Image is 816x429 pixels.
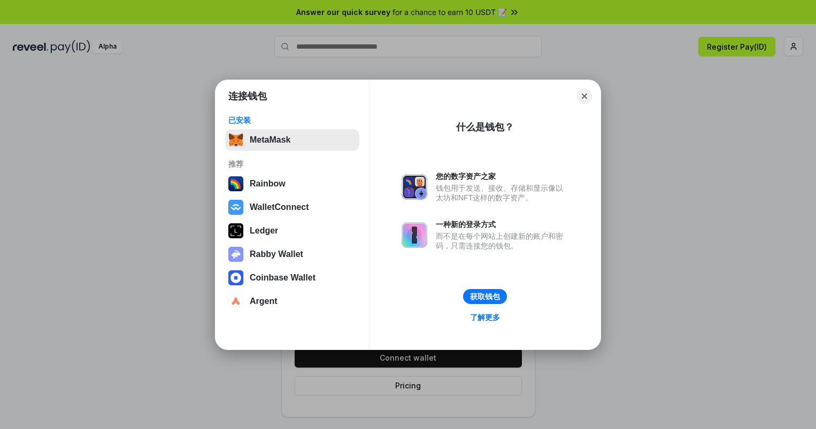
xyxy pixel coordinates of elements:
button: Coinbase Wallet [225,267,359,288]
div: 获取钱包 [470,292,500,301]
img: svg+xml,%3Csvg%20width%3D%22120%22%20height%3D%22120%22%20viewBox%3D%220%200%20120%20120%22%20fil... [228,176,243,191]
button: Argent [225,291,359,312]
img: svg+xml,%3Csvg%20xmlns%3D%22http%3A%2F%2Fwww.w3.org%2F2000%2Fsvg%22%20fill%3D%22none%22%20viewBox... [402,222,427,248]
div: 了解更多 [470,313,500,322]
div: Rainbow [250,179,286,189]
img: svg+xml,%3Csvg%20width%3D%2228%22%20height%3D%2228%22%20viewBox%3D%220%200%2028%2028%22%20fill%3D... [228,200,243,215]
img: svg+xml,%3Csvg%20width%3D%2228%22%20height%3D%2228%22%20viewBox%3D%220%200%2028%2028%22%20fill%3D... [228,294,243,309]
div: WalletConnect [250,202,309,212]
div: Argent [250,297,278,306]
button: Close [577,89,592,104]
div: 推荐 [228,159,356,169]
button: Rainbow [225,173,359,194]
button: Rabby Wallet [225,244,359,265]
img: svg+xml,%3Csvg%20xmlns%3D%22http%3A%2F%2Fwww.w3.org%2F2000%2Fsvg%22%20width%3D%2228%22%20height%3... [228,223,243,238]
img: svg+xml,%3Csvg%20fill%3D%22none%22%20height%3D%2233%22%20viewBox%3D%220%200%2035%2033%22%20width%... [228,132,243,147]
div: Rabby Wallet [250,249,303,259]
img: svg+xml,%3Csvg%20xmlns%3D%22http%3A%2F%2Fwww.w3.org%2F2000%2Fsvg%22%20fill%3D%22none%22%20viewBox... [402,174,427,200]
h1: 连接钱包 [228,90,267,103]
div: 已安装 [228,115,356,125]
div: Coinbase Wallet [250,273,315,283]
button: MetaMask [225,129,359,151]
div: MetaMask [250,135,290,145]
div: 您的数字资产之家 [436,171,568,181]
div: 钱包用于发送、接收、存储和显示像以太坊和NFT这样的数字资产。 [436,183,568,202]
button: WalletConnect [225,197,359,218]
button: 获取钱包 [463,289,507,304]
div: 什么是钱包？ [456,121,514,134]
div: 一种新的登录方式 [436,220,568,229]
a: 了解更多 [464,310,506,324]
img: svg+xml,%3Csvg%20width%3D%2228%22%20height%3D%2228%22%20viewBox%3D%220%200%2028%2028%22%20fill%3D... [228,270,243,285]
img: svg+xml,%3Csvg%20xmlns%3D%22http%3A%2F%2Fwww.w3.org%2F2000%2Fsvg%22%20fill%3D%22none%22%20viewBox... [228,247,243,262]
div: 而不是在每个网站上创建新的账户和密码，只需连接您的钱包。 [436,231,568,251]
button: Ledger [225,220,359,241]
div: Ledger [250,226,278,236]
